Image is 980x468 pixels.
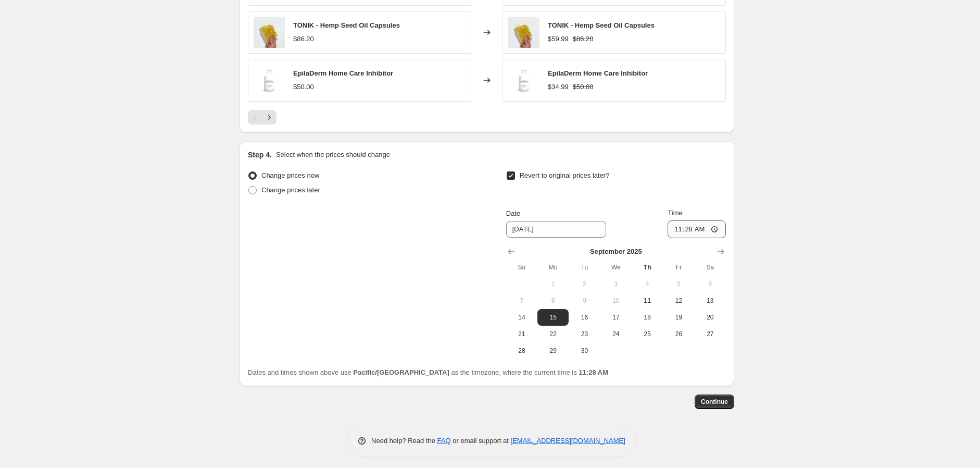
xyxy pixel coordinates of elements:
span: 30 [573,347,596,355]
span: Change prices later [261,186,320,194]
th: Tuesday [569,259,600,276]
span: Time [668,209,682,217]
a: FAQ [437,437,451,445]
button: Friday September 26 2025 [663,326,694,342]
span: Date [506,210,520,217]
h2: Step 4. [248,150,272,160]
span: 3 [605,280,627,288]
span: Su [510,263,533,272]
span: Revert to original prices later? [520,171,610,179]
div: $86.20 [293,34,314,44]
span: 1 [542,280,564,288]
span: Need help? Read the [371,437,437,445]
th: Sunday [506,259,537,276]
button: Sunday September 14 2025 [506,309,537,326]
span: 23 [573,330,596,338]
span: TONIK - Hemp Seed Oil Capsules [548,21,655,29]
button: Next [262,110,277,125]
strike: $50.00 [573,82,594,92]
button: Thursday September 18 2025 [632,309,663,326]
span: Tu [573,263,596,272]
span: 22 [542,330,564,338]
span: 6 [699,280,722,288]
span: Th [636,263,659,272]
button: Monday September 1 2025 [537,276,569,292]
span: 8 [542,297,564,305]
img: TONIK-HempSeedOil_80x.png [508,17,539,48]
span: EpilaDerm Home Care Inhibitor [548,69,648,77]
span: 12 [667,297,690,305]
button: Today Thursday September 11 2025 [632,292,663,309]
div: $50.00 [293,82,314,92]
span: 18 [636,313,659,322]
button: Show next month, October 2025 [713,244,728,259]
th: Wednesday [600,259,632,276]
span: Dates and times shown above use as the timezone, where the current time is [248,368,608,376]
b: Pacific/[GEOGRAPHIC_DATA] [353,368,449,376]
button: Sunday September 28 2025 [506,342,537,359]
span: 28 [510,347,533,355]
nav: Pagination [248,110,277,125]
button: Friday September 5 2025 [663,276,694,292]
button: Saturday September 20 2025 [695,309,726,326]
strike: $86.20 [573,34,594,44]
button: Wednesday September 3 2025 [600,276,632,292]
span: Mo [542,263,564,272]
button: Continue [695,395,734,409]
span: 24 [605,330,627,338]
span: 19 [667,313,690,322]
img: aac43e5d-7c31-4b5a-a387-00cf8b6ef99c.1_80x.jpg [254,65,285,96]
button: Friday September 12 2025 [663,292,694,309]
span: Continue [701,398,728,406]
button: Tuesday September 30 2025 [569,342,600,359]
b: 11:28 AM [579,368,608,376]
a: [EMAIL_ADDRESS][DOMAIN_NAME] [511,437,625,445]
span: TONIK - Hemp Seed Oil Capsules [293,21,400,29]
span: 4 [636,280,659,288]
button: Monday September 22 2025 [537,326,569,342]
span: 9 [573,297,596,305]
input: 9/11/2025 [506,221,606,238]
th: Saturday [695,259,726,276]
button: Tuesday September 16 2025 [569,309,600,326]
span: 2 [573,280,596,288]
th: Monday [537,259,569,276]
th: Friday [663,259,694,276]
span: 21 [510,330,533,338]
button: Monday September 15 2025 [537,309,569,326]
span: 27 [699,330,722,338]
button: Wednesday September 10 2025 [600,292,632,309]
span: We [605,263,627,272]
span: EpilaDerm Home Care Inhibitor [293,69,393,77]
button: Tuesday September 9 2025 [569,292,600,309]
button: Monday September 29 2025 [537,342,569,359]
button: Saturday September 13 2025 [695,292,726,309]
span: 7 [510,297,533,305]
button: Wednesday September 24 2025 [600,326,632,342]
span: 20 [699,313,722,322]
span: Change prices now [261,171,319,179]
th: Thursday [632,259,663,276]
span: 11 [636,297,659,305]
button: Friday September 19 2025 [663,309,694,326]
button: Sunday September 21 2025 [506,326,537,342]
span: Sa [699,263,722,272]
span: 14 [510,313,533,322]
img: TONIK-HempSeedOil_80x.png [254,17,285,48]
span: 13 [699,297,722,305]
img: aac43e5d-7c31-4b5a-a387-00cf8b6ef99c.1_80x.jpg [508,65,539,96]
button: Show previous month, August 2025 [504,244,519,259]
span: 16 [573,313,596,322]
button: Sunday September 7 2025 [506,292,537,309]
button: Tuesday September 23 2025 [569,326,600,342]
button: Thursday September 25 2025 [632,326,663,342]
div: $59.99 [548,34,569,44]
span: 25 [636,330,659,338]
span: 29 [542,347,564,355]
span: 5 [667,280,690,288]
button: Monday September 8 2025 [537,292,569,309]
button: Wednesday September 17 2025 [600,309,632,326]
div: $34.99 [548,82,569,92]
span: Fr [667,263,690,272]
span: or email support at [451,437,511,445]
